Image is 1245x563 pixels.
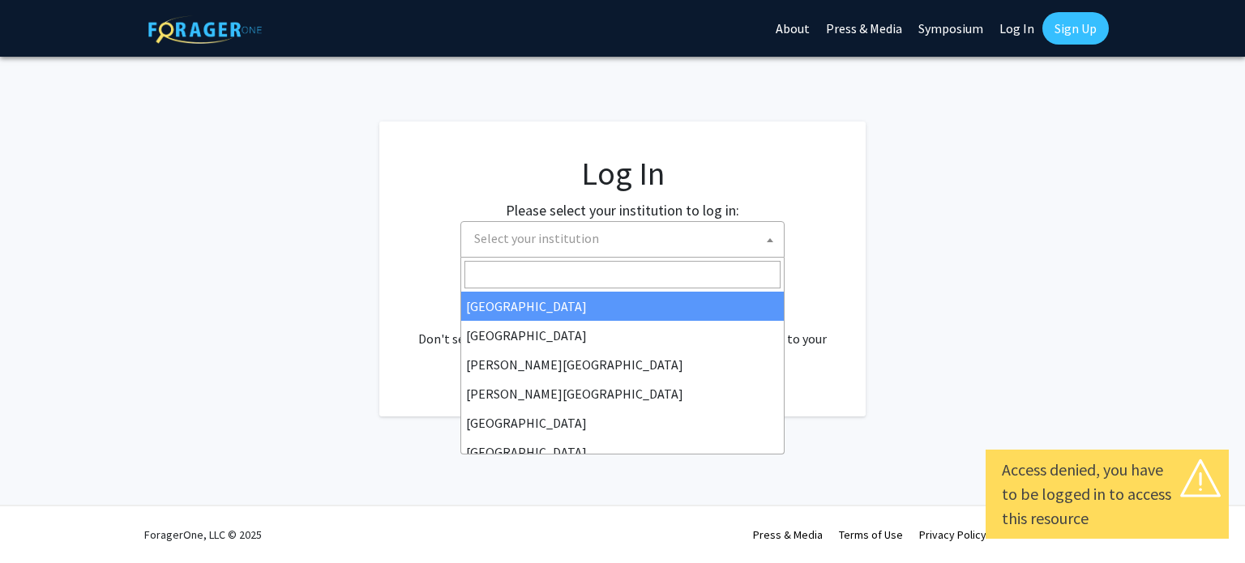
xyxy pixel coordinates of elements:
[506,199,739,221] label: Please select your institution to log in:
[461,379,784,408] li: [PERSON_NAME][GEOGRAPHIC_DATA]
[148,15,262,44] img: ForagerOne Logo
[1002,458,1213,531] div: Access denied, you have to be logged in to access this resource
[461,408,784,437] li: [GEOGRAPHIC_DATA]
[461,350,784,379] li: [PERSON_NAME][GEOGRAPHIC_DATA]
[460,221,785,258] span: Select your institution
[474,230,599,246] span: Select your institution
[464,261,781,288] input: Search
[461,321,784,350] li: [GEOGRAPHIC_DATA]
[919,527,986,542] a: Privacy Policy
[412,154,833,193] h1: Log In
[468,222,784,255] span: Select your institution
[753,527,823,542] a: Press & Media
[461,437,784,467] li: [GEOGRAPHIC_DATA]
[144,506,262,563] div: ForagerOne, LLC © 2025
[412,290,833,368] div: No account? . Don't see your institution? about bringing ForagerOne to your institution.
[839,527,903,542] a: Terms of Use
[1042,12,1109,45] a: Sign Up
[461,292,784,321] li: [GEOGRAPHIC_DATA]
